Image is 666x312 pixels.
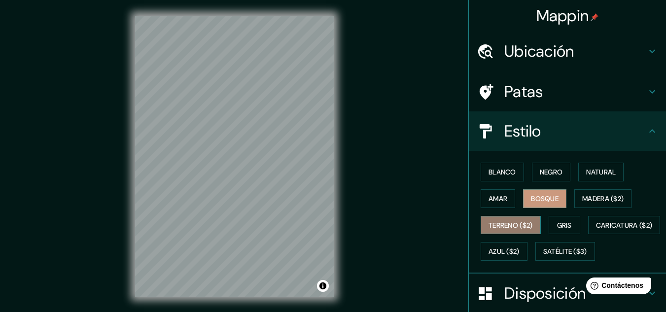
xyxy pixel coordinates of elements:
[578,274,655,301] iframe: Lanzador de widgets de ayuda
[489,168,516,176] font: Blanco
[540,168,563,176] font: Negro
[504,121,541,141] font: Estilo
[135,16,334,297] canvas: Mapa
[574,189,631,208] button: Madera ($2)
[596,221,653,230] font: Caricatura ($2)
[504,41,574,62] font: Ubicación
[586,168,616,176] font: Natural
[536,5,589,26] font: Mappin
[469,32,666,71] div: Ubicación
[531,194,559,203] font: Bosque
[582,194,624,203] font: Madera ($2)
[489,221,533,230] font: Terreno ($2)
[523,189,566,208] button: Bosque
[469,111,666,151] div: Estilo
[549,216,580,235] button: Gris
[481,163,524,181] button: Blanco
[578,163,624,181] button: Natural
[317,280,329,292] button: Activar o desactivar atribución
[489,194,507,203] font: Amar
[469,72,666,111] div: Patas
[481,242,527,261] button: Azul ($2)
[557,221,572,230] font: Gris
[481,216,541,235] button: Terreno ($2)
[504,81,543,102] font: Patas
[504,283,586,304] font: Disposición
[489,247,520,256] font: Azul ($2)
[481,189,515,208] button: Amar
[588,216,661,235] button: Caricatura ($2)
[591,13,598,21] img: pin-icon.png
[535,242,595,261] button: Satélite ($3)
[543,247,587,256] font: Satélite ($3)
[532,163,571,181] button: Negro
